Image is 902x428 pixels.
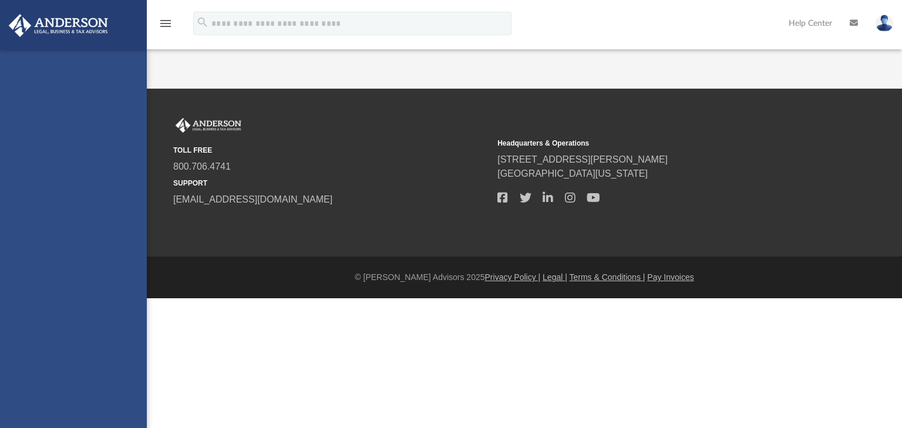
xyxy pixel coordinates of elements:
[173,194,332,204] a: [EMAIL_ADDRESS][DOMAIN_NAME]
[159,22,173,31] a: menu
[173,178,489,188] small: SUPPORT
[196,16,209,29] i: search
[543,272,567,282] a: Legal |
[173,118,244,133] img: Anderson Advisors Platinum Portal
[173,145,489,156] small: TOLL FREE
[5,14,112,37] img: Anderson Advisors Platinum Portal
[570,272,645,282] a: Terms & Conditions |
[497,168,648,178] a: [GEOGRAPHIC_DATA][US_STATE]
[485,272,541,282] a: Privacy Policy |
[497,138,813,149] small: Headquarters & Operations
[876,15,893,32] img: User Pic
[159,16,173,31] i: menu
[497,154,668,164] a: [STREET_ADDRESS][PERSON_NAME]
[147,271,902,284] div: © [PERSON_NAME] Advisors 2025
[647,272,694,282] a: Pay Invoices
[173,161,231,171] a: 800.706.4741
